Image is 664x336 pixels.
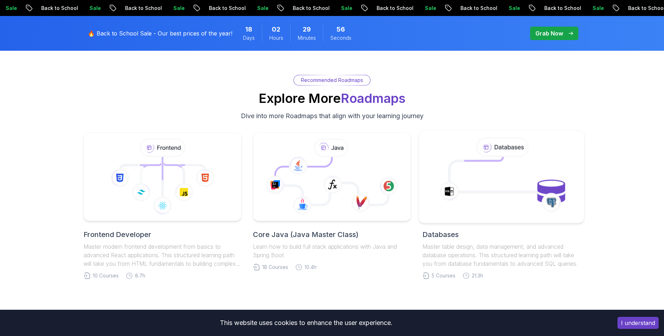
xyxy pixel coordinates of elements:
p: Back to School [455,5,503,12]
span: 10.4h [304,264,317,271]
a: Core Java (Java Master Class)Learn how to build full stack applications with Java and Spring Boot... [253,132,411,279]
p: Back to School [36,5,84,12]
span: 29 Minutes [303,24,311,34]
p: Sale [503,5,526,12]
span: 5 Courses [432,272,455,279]
span: 21.3h [472,272,483,279]
div: This website uses cookies to enhance the user experience. [5,315,607,331]
button: Accept cookies [617,317,659,329]
p: Sale [419,5,442,12]
p: Grab Now [535,29,563,38]
span: 18 Days [245,24,252,34]
p: Back to School [371,5,419,12]
span: Days [243,34,255,42]
p: Master table design, data management, and advanced database operations. This structured learning ... [422,242,581,268]
span: Roadmaps [341,90,405,106]
h2: Core Java (Java Master Class) [253,230,411,239]
p: Back to School [119,5,168,12]
span: 18 Courses [262,264,288,271]
h2: Frontend Developer [83,230,242,239]
span: 56 Seconds [336,24,345,34]
p: 🔥 Back to School Sale - Our best prices of the year! [88,29,232,38]
h2: Databases [422,230,581,239]
span: 2 Hours [272,24,280,34]
p: Learn how to build full stack applications with Java and Spring Boot [253,242,411,259]
p: Dive into more Roadmaps that align with your learning journey [241,111,423,121]
p: Sale [168,5,190,12]
p: Back to School [539,5,587,12]
p: Back to School [287,5,335,12]
p: Back to School [203,5,252,12]
span: Seconds [330,34,351,42]
a: Frontend DeveloperMaster modern frontend development from basics to advanced React applications. ... [83,132,242,279]
p: Master modern frontend development from basics to advanced React applications. This structured le... [83,242,242,268]
p: Sale [84,5,107,12]
p: Recommended Roadmaps [301,77,363,84]
p: Sale [587,5,610,12]
span: 8.7h [135,272,145,279]
span: 10 Courses [93,272,119,279]
p: Sale [335,5,358,12]
span: Hours [269,34,283,42]
a: DatabasesMaster table design, data management, and advanced database operations. This structured ... [422,132,581,279]
p: Sale [252,5,274,12]
h2: Explore More [259,91,405,105]
span: Minutes [298,34,316,42]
